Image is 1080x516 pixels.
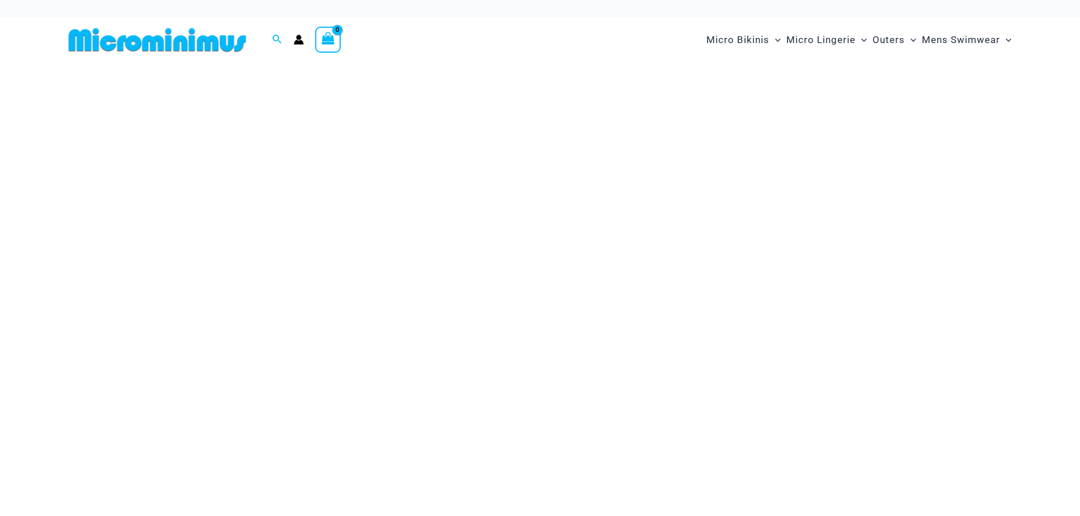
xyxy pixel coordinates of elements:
span: Menu Toggle [905,25,916,54]
span: Micro Lingerie [786,25,855,54]
nav: Site Navigation [702,21,1017,59]
a: Micro LingerieMenu ToggleMenu Toggle [783,23,870,57]
span: Menu Toggle [769,25,781,54]
span: Outers [873,25,905,54]
img: MM SHOP LOGO FLAT [64,27,251,53]
a: OutersMenu ToggleMenu Toggle [870,23,919,57]
a: Search icon link [272,33,282,47]
span: Menu Toggle [1000,25,1011,54]
a: Micro BikinisMenu ToggleMenu Toggle [704,23,783,57]
span: Micro Bikinis [706,25,769,54]
a: Account icon link [294,35,304,45]
span: Menu Toggle [855,25,867,54]
a: View Shopping Cart, empty [315,27,341,53]
span: Mens Swimwear [922,25,1000,54]
a: Mens SwimwearMenu ToggleMenu Toggle [919,23,1014,57]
